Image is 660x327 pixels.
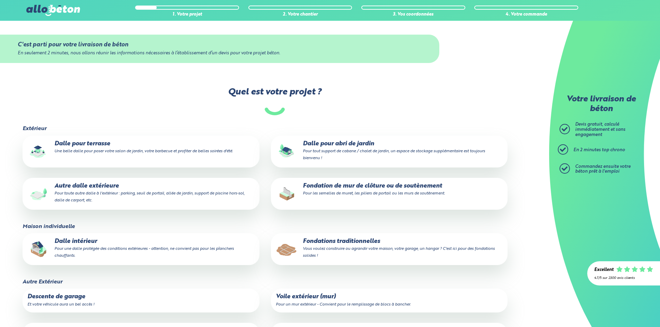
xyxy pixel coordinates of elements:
[276,293,503,307] p: Voile extérieur (mur)
[303,191,445,196] small: Pour les semelles de muret, les piliers de portail ou les murs de soutènement.
[575,122,625,137] span: Devis gratuit, calculé immédiatement et sans engagement
[276,238,298,260] img: final_use.values.traditional_fundations
[27,238,50,260] img: final_use.values.inside_slab
[303,149,485,160] small: Pour tout support de cabane / chalet de jardin, un espace de stockage supplémentaire est toujours...
[276,302,411,307] small: Pour un mur extérieur - Convient pour le remplissage de blocs à bancher.
[276,183,298,205] img: final_use.values.closing_wall_fundation
[135,12,239,17] div: 1. Votre projet
[27,183,50,205] img: final_use.values.outside_slab
[594,267,614,273] div: Excellent
[27,238,254,259] p: Dalle intérieur
[23,126,46,132] legend: Extérieur
[594,276,653,280] div: 4.7/5 sur 2300 avis clients
[27,140,50,163] img: final_use.values.terrace
[23,279,62,285] legend: Autre Extérieur
[561,95,641,114] p: Votre livraison de béton
[27,293,254,307] p: Descente de garage
[27,140,254,154] p: Dalle pour terrasse
[27,302,94,307] small: Et votre véhicule aura un bel accès !
[27,183,254,204] p: Autre dalle extérieure
[276,238,503,259] p: Fondations traditionnelles
[54,247,234,258] small: Pour une dalle protégée des conditions extérieures - attention, ne convient pas pour les plancher...
[276,183,503,197] p: Fondation de mur de clôture ou de soutènement
[276,140,298,163] img: final_use.values.garden_shed
[573,148,625,152] span: En 2 minutes top chrono
[361,12,465,17] div: 3. Vos coordonnées
[575,164,631,174] span: Commandez ensuite votre béton prêt à l'emploi
[22,87,527,115] label: Quel est votre projet ?
[18,42,422,48] div: C'est parti pour votre livraison de béton
[474,12,578,17] div: 4. Votre commande
[26,5,80,16] img: allobéton
[248,12,352,17] div: 2. Votre chantier
[598,300,652,319] iframe: Help widget launcher
[18,51,422,56] div: En seulement 2 minutes, nous allons réunir les informations nécessaires à l’établissement d’un de...
[54,191,245,202] small: Pour toute autre dalle à l'extérieur : parking, seuil de portail, allée de jardin, support de pis...
[23,224,75,230] legend: Maison individuelle
[54,149,233,153] small: Une belle dalle pour poser votre salon de jardin, votre barbecue et profiter de belles soirées d'...
[276,140,503,162] p: Dalle pour abri de jardin
[303,247,495,258] small: Vous voulez construire ou agrandir votre maison, votre garage, un hangar ? C'est ici pour des fon...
